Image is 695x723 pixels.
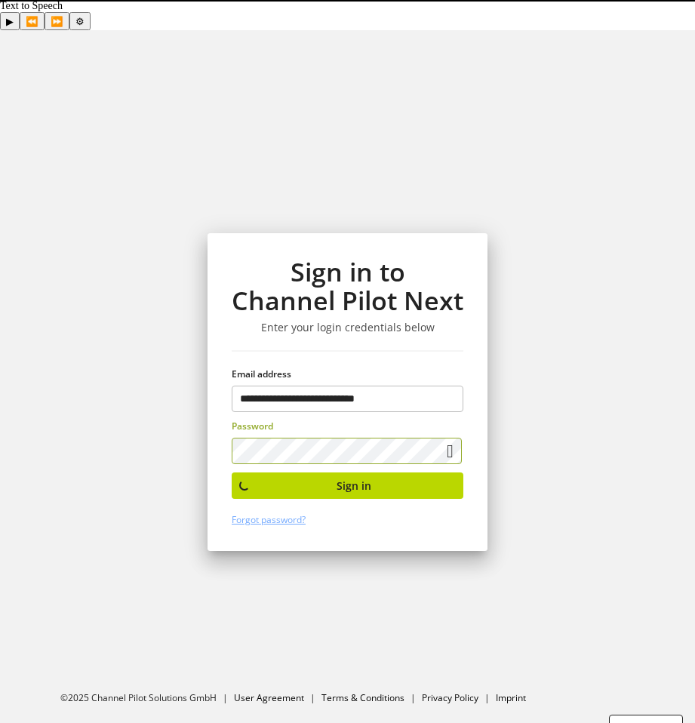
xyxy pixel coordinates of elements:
a: User Agreement [234,691,304,704]
li: ©2025 Channel Pilot Solutions GmbH [60,691,234,705]
keeper-lock: Open Keeper Popup [417,442,435,460]
h3: Enter your login credentials below [232,321,463,334]
h1: Sign in to Channel Pilot Next [232,257,463,315]
a: Forgot password? [232,513,306,526]
a: Privacy Policy [422,691,478,704]
a: Terms & Conditions [321,691,404,704]
button: Forward [45,12,69,30]
button: Previous [20,12,45,30]
a: Imprint [496,691,526,704]
span: Password [232,420,273,432]
span: Email address [232,368,291,380]
button: Settings [69,12,91,30]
